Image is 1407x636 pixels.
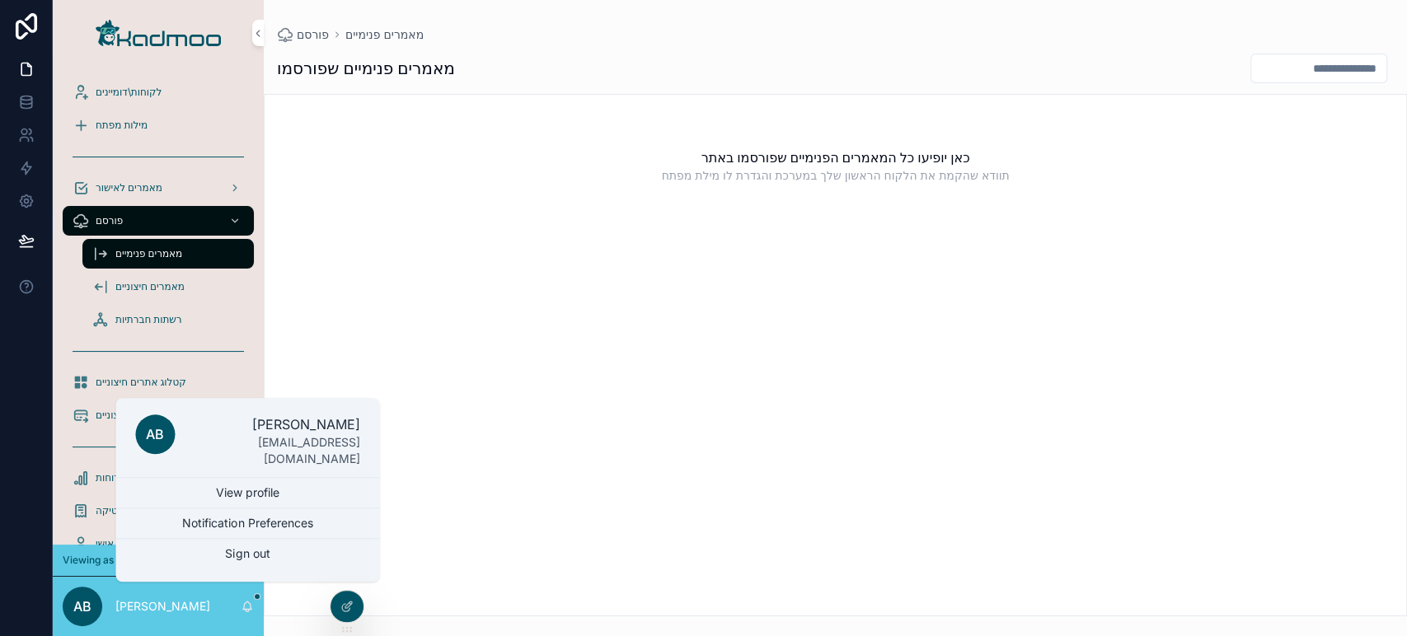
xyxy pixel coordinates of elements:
span: AB [73,596,91,616]
span: פורסם [297,26,329,43]
a: מרכז רכישת מאמרים חיצוניים [63,400,254,430]
span: Viewing as Arik [63,554,136,567]
span: לקוחות\דומיינים [96,86,162,99]
span: אנליטיקה [96,504,136,517]
a: מאמרים לאישור [63,173,254,203]
a: פורסם [277,26,329,43]
a: רשתות חברתיות [82,305,254,334]
a: אנליטיקה [63,496,254,526]
button: Sign out [115,539,379,568]
div: scrollable content [53,66,264,545]
a: לקוחות\דומיינים [63,77,254,107]
a: אזור אישי [63,529,254,559]
a: מאמרים פנימיים [82,239,254,269]
a: דוחות [63,463,254,493]
h2: כאן יופיעו כל המאמרים הפנימיים שפורסמו באתר [701,147,970,167]
span: AB [146,424,164,444]
a: View profile [115,478,379,507]
h1: מאמרים פנימיים שפורסמו [277,57,455,80]
span: מרכז רכישת מאמרים חיצוניים [96,409,217,422]
span: תוודא שהקמת את הלקוח הראשון שלך במערכת והגדרת לו מילת מפתח [662,167,1010,184]
span: קטלוג אתרים חיצוניים [96,376,186,389]
a: קטלוג אתרים חיצוניים [63,367,254,397]
span: מילות מפתח [96,119,148,132]
span: מאמרים לאישור [96,181,162,194]
button: Notification Preferences [115,508,379,538]
a: מאמרים פנימיים [345,26,424,43]
span: פורסם [96,214,123,227]
p: [EMAIL_ADDRESS][DOMAIN_NAME] [188,434,359,467]
span: מאמרים פנימיים [115,247,182,260]
span: מאמרים חיצוניים [115,280,185,293]
img: App logo [96,20,221,46]
span: רשתות חברתיות [115,313,182,326]
p: [PERSON_NAME] [115,598,210,615]
p: [PERSON_NAME] [188,414,359,434]
a: מילות מפתח [63,110,254,140]
span: דוחות [96,471,120,484]
span: אזור אישי [96,537,134,550]
a: פורסם [63,206,254,236]
a: מאמרים חיצוניים [82,272,254,302]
